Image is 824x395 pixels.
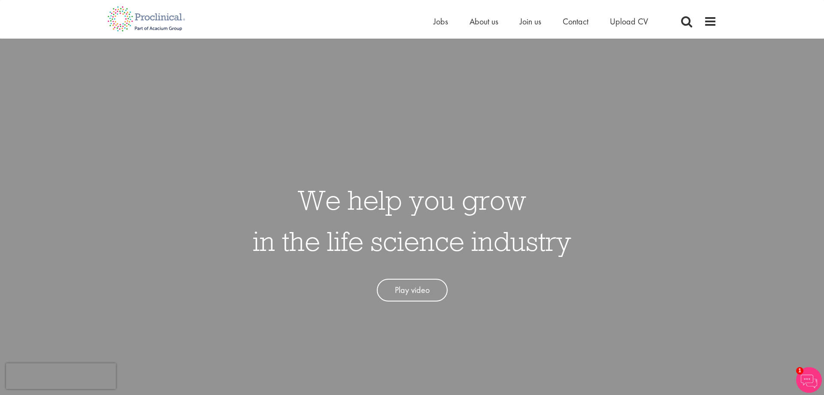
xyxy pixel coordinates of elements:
a: Jobs [433,16,448,27]
img: Chatbot [796,367,822,393]
h1: We help you grow in the life science industry [253,179,571,262]
a: Upload CV [610,16,648,27]
a: Play video [377,279,448,302]
a: Join us [520,16,541,27]
a: About us [470,16,498,27]
span: 1 [796,367,803,374]
a: Contact [563,16,588,27]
